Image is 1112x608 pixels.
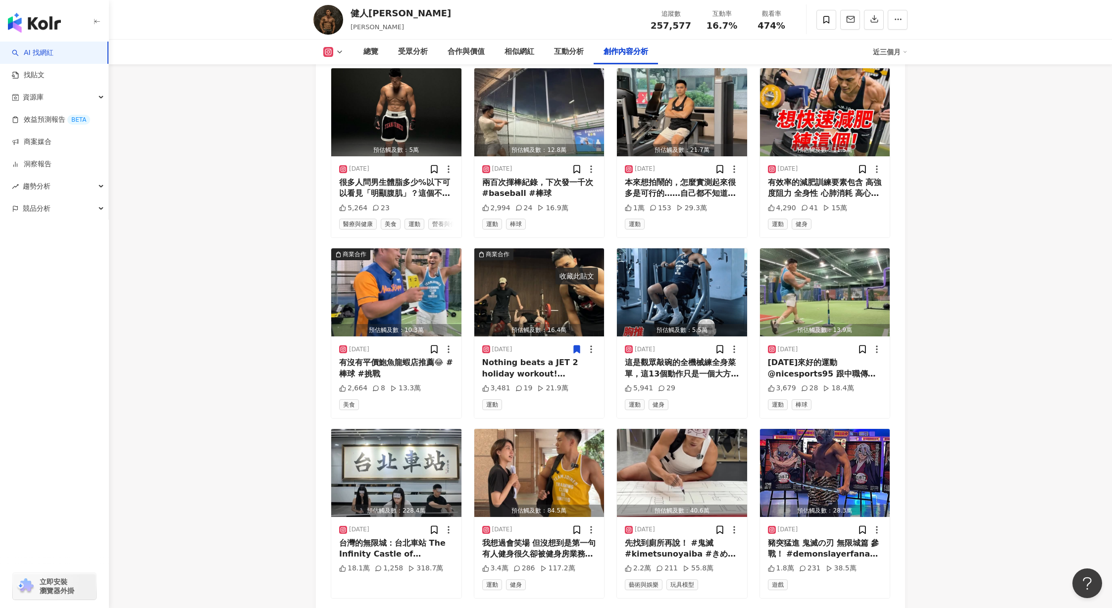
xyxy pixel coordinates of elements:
div: 19 [515,383,533,393]
button: 預估觸及數：13.9萬 [760,248,890,336]
button: 預估觸及數：11.5萬 [760,68,890,156]
span: 棒球 [792,399,811,410]
div: [DATE] [349,345,369,354]
span: rise [12,183,19,190]
div: 預估觸及數：5.5萬 [617,324,747,336]
div: [DATE] [635,345,655,354]
span: 運動 [625,399,645,410]
span: [PERSON_NAME] [351,23,404,31]
span: 運動 [768,219,788,230]
span: 遊戲 [768,579,788,590]
span: 運動 [482,579,502,590]
div: 16.9萬 [537,203,568,213]
div: [DATE] [778,165,798,173]
div: 預估觸及數：11.5萬 [760,144,890,156]
div: 近三個月 [873,44,908,60]
img: post-image [474,429,605,517]
div: 1萬 [625,203,645,213]
div: 受眾分析 [398,46,428,58]
div: 15萬 [823,203,847,213]
div: 21.9萬 [537,383,568,393]
div: 5,941 [625,383,653,393]
button: 預估觸及數：228.4萬 [331,429,461,517]
div: 相似網紅 [505,46,534,58]
div: 商業合作 [343,249,366,259]
a: 商案媒合 [12,137,51,147]
iframe: Help Scout Beacon - Open [1072,568,1102,598]
div: 觀看率 [753,9,790,19]
span: 健身 [506,579,526,590]
div: 4,290 [768,203,796,213]
div: [DATE] [349,525,369,534]
div: 有沒有平價鮑魚龍蝦店推薦😂 #棒球 #挑戰 [339,357,454,379]
div: 總覽 [363,46,378,58]
span: 趨勢分析 [23,175,51,197]
a: 找貼文 [12,70,45,80]
span: 運動 [768,399,788,410]
div: 2,994 [482,203,510,213]
div: 收藏此貼文 [556,268,598,284]
div: 29 [658,383,675,393]
button: 預估觸及數：84.5萬 [474,429,605,517]
span: 立即安裝 瀏覽器外掛 [40,577,74,595]
a: searchAI 找網紅 [12,48,53,58]
div: 預估觸及數：10.3萬 [331,324,461,336]
button: 預估觸及數：12.8萬 [474,68,605,156]
span: 運動 [482,219,502,230]
button: 預估觸及數：28.3萬 [760,429,890,517]
div: 211 [656,563,678,573]
div: [DATE]來好的運動 @nicesports95 跟中職傳奇捕手-[PERSON_NAME]@dahon8077 學習棒球打擊技巧。 [PERSON_NAME]：[PERSON_NAME]我有... [768,357,882,379]
div: [DATE] [492,345,512,354]
div: 創作內容分析 [604,46,648,58]
span: 運動 [625,219,645,230]
img: post-image [760,429,890,517]
button: 預估觸及數：5.5萬 [617,248,747,336]
div: 13.3萬 [390,383,421,393]
span: 16.7% [707,21,737,31]
div: 豬突猛進 鬼滅の刃 無限城篇 參戰！ #demonslayerfanart #demonslayerkimetsunoyaiba #demonslayercosplay #鬼滅 #鬼滅之刃 [768,538,882,560]
div: 很多人問男生體脂多少%以下可以看見「明顯腹肌」？這個不一定，原因是因為除了「體脂率」還跟「腹部肌肉厚度」有關，這張照片的我目前測出體脂率為13%，通常15%以下能看見腹肌線條，而10%以下會有非... [339,177,454,199]
div: 本來想拍鬧的，怎麼實測起來很多是可行的……自己都不知道這支影片的定位在哪裏，不要學😂 #funny #健身 #exercise #training [625,177,739,199]
div: 預估觸及數：12.8萬 [474,144,605,156]
div: 兩百次揮棒紀錄，下次發一千次 #baseball #棒球 [482,177,597,199]
span: 醫療與健康 [339,219,377,230]
img: post-image [617,248,747,336]
div: 預估觸及數：21.7萬 [617,144,747,156]
div: 23 [372,203,390,213]
div: 318.7萬 [408,563,443,573]
img: post-image [331,248,461,336]
a: chrome extension立即安裝 瀏覽器外掛 [13,573,96,600]
span: 美食 [381,219,401,230]
div: 1.8萬 [768,563,794,573]
span: 運動 [404,219,424,230]
div: 預估觸及數：13.9萬 [760,324,890,336]
button: 預估觸及數：40.6萬 [617,429,747,517]
span: 營養與保健 [428,219,466,230]
div: [DATE] [778,345,798,354]
div: 互動分析 [554,46,584,58]
span: 運動 [482,399,502,410]
button: 商業合作預估觸及數：16.4萬 [474,248,605,336]
img: post-image [760,248,890,336]
div: 健人[PERSON_NAME] [351,7,451,19]
div: 有效率的減肥訓練要素包含 高強度阻力 全身性 心肺消耗 高心率燃脂 後燃效應 推雪橇涵蓋以上所有 必須練！ #減肥 #減脂 #健身 #健身教學 #推雪橇 [768,177,882,199]
a: 洞察報告 [12,159,51,169]
img: chrome extension [16,578,35,594]
div: 台灣的無限城：台北車站 The Infinity Castle of [GEOGRAPHIC_DATA]: [GEOGRAPHIC_DATA] #kimetsunoyaiba #demonsla... [339,538,454,560]
span: 474% [758,21,785,31]
span: 藝術與娛樂 [625,579,662,590]
span: 健身 [792,219,811,230]
div: 追蹤數 [651,9,691,19]
div: 24 [515,203,533,213]
img: post-image [331,429,461,517]
div: 153 [650,203,671,213]
img: post-image [474,248,605,336]
span: 棒球 [506,219,526,230]
img: post-image [474,68,605,156]
div: 18.1萬 [339,563,370,573]
div: 預估觸及數：228.4萬 [331,505,461,517]
div: 41 [801,203,818,213]
div: 商業合作 [486,249,509,259]
button: 商業合作預估觸及數：10.3萬 [331,248,461,336]
img: logo [8,13,61,33]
